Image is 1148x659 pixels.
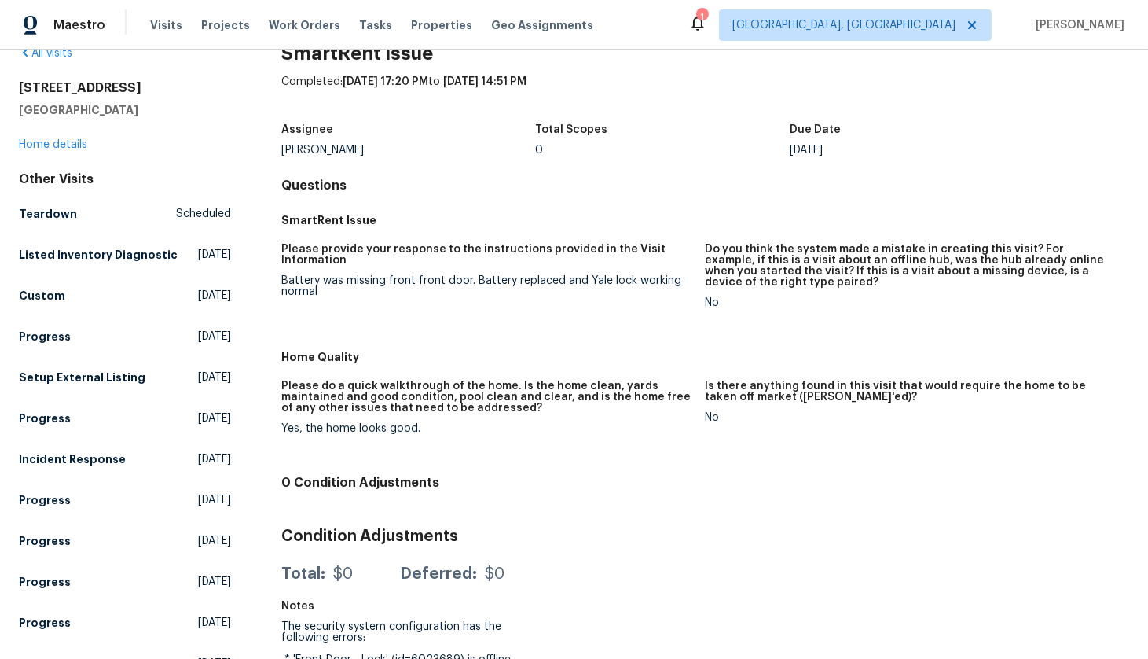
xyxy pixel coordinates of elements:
span: Scheduled [176,206,231,222]
a: Custom[DATE] [19,282,231,310]
span: [DATE] [198,574,231,590]
h5: Progress [19,615,71,631]
div: $0 [333,566,353,582]
h5: Custom [19,288,65,304]
h5: SmartRent Issue [281,212,1129,228]
a: Incident Response[DATE] [19,445,231,473]
h5: Setup External Listing [19,370,145,385]
div: [DATE] [790,145,1044,156]
span: [DATE] [198,288,231,304]
a: Progress[DATE] [19,486,231,514]
span: Geo Assignments [491,17,593,33]
h5: Assignee [281,124,333,135]
h5: Total Scopes [536,124,608,135]
a: All visits [19,48,72,59]
div: $0 [485,566,504,582]
span: Visits [150,17,182,33]
h2: SmartRent Issue [281,46,1129,61]
a: Progress[DATE] [19,527,231,555]
a: Home details [19,139,87,150]
span: [DATE] [198,329,231,344]
h5: Notes [281,601,314,612]
h5: Progress [19,410,71,426]
a: Progress[DATE] [19,568,231,596]
div: Battery was missing front front door. Battery replaced and Yale lock working normal [281,275,693,297]
span: Properties [411,17,472,33]
h5: Due Date [790,124,841,135]
span: [DATE] [198,615,231,631]
a: Progress[DATE] [19,404,231,433]
div: No [705,297,1117,308]
a: Listed Inventory Diagnostic[DATE] [19,241,231,269]
span: [DATE] [198,451,231,467]
span: [PERSON_NAME] [1029,17,1124,33]
h5: Progress [19,574,71,590]
span: [DATE] [198,370,231,385]
span: Maestro [53,17,105,33]
a: Progress[DATE] [19,609,231,637]
a: TeardownScheduled [19,200,231,228]
h5: [GEOGRAPHIC_DATA] [19,102,231,118]
span: [GEOGRAPHIC_DATA], [GEOGRAPHIC_DATA] [732,17,955,33]
div: 1 [696,9,707,25]
h5: Please provide your response to the instructions provided in the Visit Information [281,244,693,266]
div: Total: [281,566,325,582]
span: [DATE] [198,410,231,426]
h5: Progress [19,329,71,344]
div: No [705,412,1117,423]
h5: Incident Response [19,451,126,467]
a: Progress[DATE] [19,322,231,351]
h4: Questions [281,178,1129,193]
div: Yes, the home looks good. [281,423,693,434]
span: [DATE] 17:20 PM [343,76,428,87]
h5: Progress [19,492,71,508]
h5: Listed Inventory Diagnostic [19,247,178,263]
span: Tasks [359,20,392,31]
h2: [STREET_ADDRESS] [19,80,231,96]
div: Deferred: [400,566,477,582]
div: [PERSON_NAME] [281,145,536,156]
div: Other Visits [19,171,231,187]
div: Completed: to [281,74,1129,115]
h5: Teardown [19,206,77,222]
div: 0 [536,145,790,156]
h5: Do you think the system made a mistake in creating this visit? For example, if this is a visit ab... [705,244,1117,288]
span: [DATE] [198,492,231,508]
span: Projects [201,17,250,33]
h5: Is there anything found in this visit that would require the home to be taken off market ([PERSON... [705,381,1117,403]
span: [DATE] 14:51 PM [443,76,526,87]
span: [DATE] [198,247,231,263]
h5: Progress [19,533,71,549]
span: [DATE] [198,533,231,549]
h3: Condition Adjustments [281,528,1129,544]
h5: Home Quality [281,349,1129,365]
span: Work Orders [269,17,340,33]
h5: Please do a quick walkthrough of the home. Is the home clean, yards maintained and good condition... [281,381,693,414]
h4: 0 Condition Adjustments [281,475,1129,491]
a: Setup External Listing[DATE] [19,363,231,392]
